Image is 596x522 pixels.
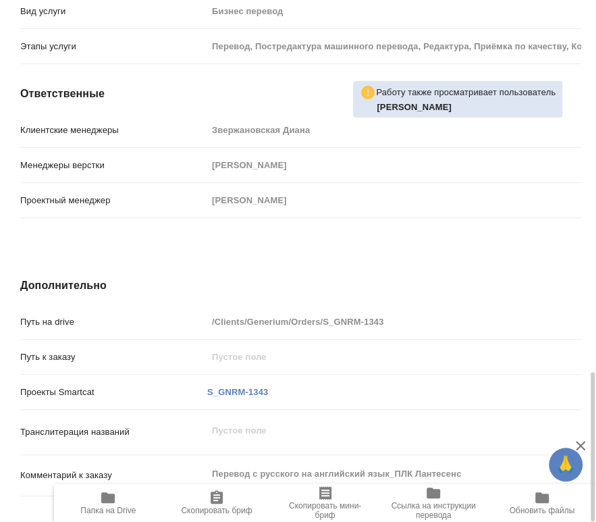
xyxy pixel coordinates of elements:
[387,501,480,520] span: Ссылка на инструкции перевода
[207,1,581,21] input: Пустое поле
[54,484,163,522] button: Папка на Drive
[20,350,207,364] p: Путь к заказу
[20,425,207,439] p: Транслитерация названий
[376,86,556,99] p: Работу также просматривает пользователь
[487,484,596,522] button: Обновить файлы
[377,102,452,112] b: [PERSON_NAME]
[279,501,371,520] span: Скопировать мини-бриф
[207,347,581,367] input: Пустое поле
[181,506,252,515] span: Скопировать бриф
[509,506,574,515] span: Обновить файлы
[554,450,577,479] span: 🙏
[207,463,581,486] textarea: Перевод с русского на английский язык_ПЛК Лантесенс
[20,194,207,207] p: Проектный менеджер
[20,469,207,482] p: Комментарий к заказу
[207,155,581,175] input: Пустое поле
[20,278,581,294] h4: Дополнительно
[271,484,379,522] button: Скопировать мини-бриф
[549,448,583,481] button: 🙏
[207,120,581,140] input: Пустое поле
[379,484,488,522] button: Ссылка на инструкции перевода
[80,506,136,515] span: Папка на Drive
[20,315,207,329] p: Путь на drive
[207,312,581,332] input: Пустое поле
[163,484,271,522] button: Скопировать бриф
[20,40,207,53] p: Этапы услуги
[20,5,207,18] p: Вид услуги
[20,124,207,137] p: Клиентские менеджеры
[20,386,207,399] p: Проекты Smartcat
[377,101,556,114] p: Грабко Мария
[207,387,268,397] a: S_GNRM-1343
[20,86,581,102] h4: Ответственные
[207,190,581,210] input: Пустое поле
[20,159,207,172] p: Менеджеры верстки
[207,36,581,56] input: Пустое поле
